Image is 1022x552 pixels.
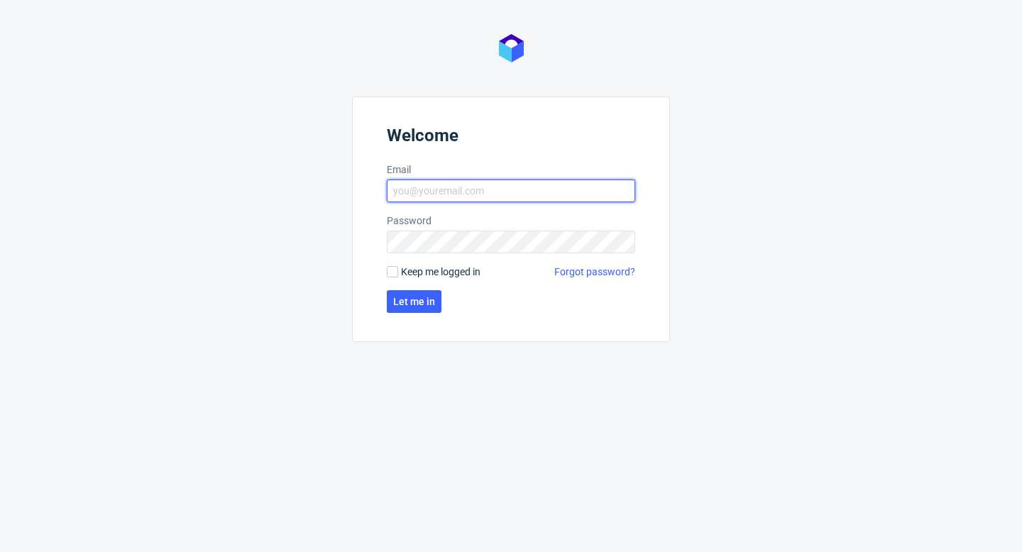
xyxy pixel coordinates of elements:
a: Forgot password? [554,265,635,279]
button: Let me in [387,290,441,313]
span: Keep me logged in [401,265,480,279]
label: Email [387,162,635,177]
span: Let me in [393,297,435,307]
input: you@youremail.com [387,180,635,202]
header: Welcome [387,126,635,151]
label: Password [387,214,635,228]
